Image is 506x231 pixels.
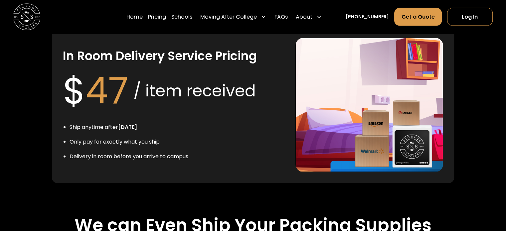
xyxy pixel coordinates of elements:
div: $ [63,64,128,118]
a: FAQs [274,7,287,26]
a: Get a Quote [394,8,441,26]
div: / item received [133,79,256,103]
div: About [293,7,324,26]
li: Delivery in room before you arrive to campus [70,153,188,161]
a: Schools [171,7,192,26]
div: Moving After College [200,13,257,21]
div: Moving After College [198,7,269,26]
h3: In Room Delivery Service Pricing [63,48,257,64]
img: Storage Scholars main logo [13,3,40,30]
li: Ship anytime after [70,123,188,131]
li: Only pay for exactly what you ship [70,138,188,146]
a: Home [126,7,143,26]
div: About [296,13,312,21]
strong: [DATE] [118,123,137,131]
a: Pricing [148,7,166,26]
a: Log In [447,8,493,26]
img: In Room delivery. [295,38,443,172]
a: [PHONE_NUMBER] [346,13,389,20]
span: 47 [85,65,128,116]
